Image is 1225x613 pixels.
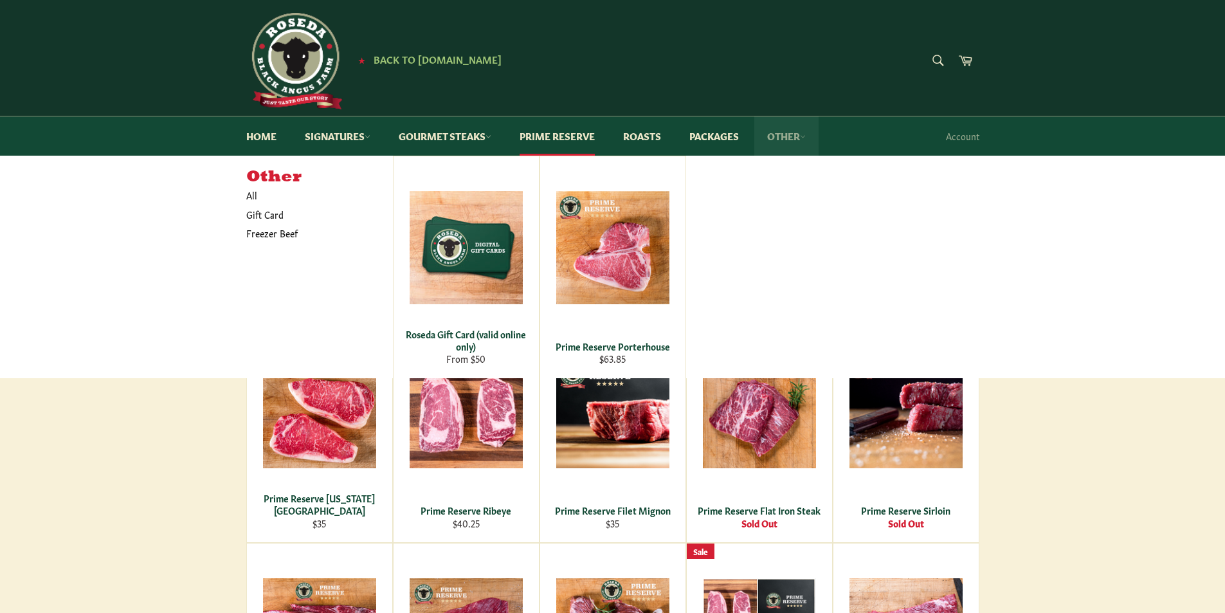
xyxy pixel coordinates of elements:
[246,169,393,187] h5: Other
[841,504,970,517] div: Prime Reserve Sirloin
[410,355,523,468] img: Prime Reserve Ribeye
[556,355,669,468] img: Prime Reserve Filet Mignon
[687,544,714,560] div: Sale
[401,352,531,365] div: From $50
[352,55,502,65] a: ★ Back to [DOMAIN_NAME]
[255,492,384,517] div: Prime Reserve [US_STATE][GEOGRAPHIC_DATA]
[240,224,380,242] a: Freezer Beef
[841,517,970,529] div: Sold Out
[246,13,343,109] img: Roseda Beef
[401,504,531,517] div: Prime Reserve Ribeye
[556,191,669,304] img: Prime Reserve Porterhouse
[939,117,986,155] a: Account
[240,186,393,205] a: All
[240,205,380,224] a: Gift Card
[548,504,677,517] div: Prime Reserve Filet Mignon
[849,355,963,468] img: Prime Reserve Sirloin
[610,116,674,156] a: Roasts
[703,355,816,468] img: Prime Reserve Flat Iron Steak
[263,355,376,468] img: Prime Reserve New York Strip
[694,517,824,529] div: Sold Out
[676,116,752,156] a: Packages
[393,320,540,543] a: Prime Reserve Ribeye Prime Reserve Ribeye $40.25
[833,320,979,543] a: Prime Reserve Sirloin Prime Reserve Sirloin Sold Out
[358,55,365,65] span: ★
[686,320,833,543] a: Prime Reserve Flat Iron Steak Prime Reserve Flat Iron Steak Sold Out
[401,517,531,529] div: $40.25
[246,320,393,543] a: Prime Reserve New York Strip Prime Reserve [US_STATE][GEOGRAPHIC_DATA] $35
[540,156,686,378] a: Prime Reserve Porterhouse Prime Reserve Porterhouse $63.85
[548,517,677,529] div: $35
[548,340,677,352] div: Prime Reserve Porterhouse
[233,116,289,156] a: Home
[393,156,540,378] a: Roseda Gift Card (valid online only) Roseda Gift Card (valid online only) From $50
[548,352,677,365] div: $63.85
[410,191,523,304] img: Roseda Gift Card (valid online only)
[754,116,819,156] a: Other
[292,116,383,156] a: Signatures
[507,116,608,156] a: Prime Reserve
[255,517,384,529] div: $35
[694,504,824,517] div: Prime Reserve Flat Iron Steak
[386,116,504,156] a: Gourmet Steaks
[401,328,531,353] div: Roseda Gift Card (valid online only)
[374,52,502,66] span: Back to [DOMAIN_NAME]
[540,320,686,543] a: Prime Reserve Filet Mignon Prime Reserve Filet Mignon $35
